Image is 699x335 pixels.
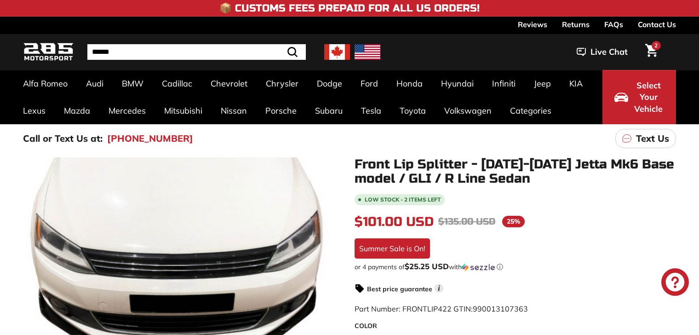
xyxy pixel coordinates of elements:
a: BMW [113,70,153,97]
span: $101.00 USD [355,214,434,230]
div: Summer Sale is On! [355,238,430,259]
span: Live Chat [590,46,628,58]
button: Live Chat [565,40,640,64]
span: Part Number: FRONTLIP422 GTIN: [355,304,528,313]
a: Contact Us [638,17,676,32]
a: Nissan [212,97,256,124]
a: Infiniti [483,70,525,97]
button: Select Your Vehicle [602,70,676,124]
h1: Front Lip Splitter - [DATE]-[DATE] Jetta Mk6 Base model / GLI / R Line Sedan [355,157,676,186]
a: Hyundai [432,70,483,97]
div: or 4 payments of$25.25 USDwithSezzle Click to learn more about Sezzle [355,262,676,271]
a: Chevrolet [201,70,257,97]
a: Mazda [55,97,99,124]
a: Porsche [256,97,306,124]
a: Toyota [390,97,435,124]
span: Select Your Vehicle [633,80,664,115]
a: Jeep [525,70,560,97]
inbox-online-store-chat: Shopify online store chat [659,268,692,298]
p: Call or Text Us at: [23,132,103,145]
a: Categories [501,97,561,124]
a: Cart [640,36,663,68]
a: [PHONE_NUMBER] [107,132,193,145]
a: Subaru [306,97,352,124]
input: Search [87,44,306,60]
a: Honda [387,70,432,97]
a: Chrysler [257,70,308,97]
label: COLOR [355,321,676,331]
a: KIA [560,70,592,97]
span: 25% [502,216,525,227]
a: Ford [351,70,387,97]
a: Text Us [615,129,676,148]
img: Sezzle [462,263,495,271]
a: Alfa Romeo [14,70,77,97]
strong: Best price guarantee [367,285,432,293]
a: Returns [562,17,590,32]
span: Low stock - 2 items left [365,197,441,202]
a: Tesla [352,97,390,124]
span: i [435,284,443,293]
a: Lexus [14,97,55,124]
a: Reviews [518,17,547,32]
a: FAQs [604,17,623,32]
span: $25.25 USD [405,261,449,271]
a: Audi [77,70,113,97]
div: or 4 payments of with [355,262,676,271]
span: $135.00 USD [438,216,495,227]
a: Mercedes [99,97,155,124]
h4: 📦 Customs Fees Prepaid for All US Orders! [219,3,480,14]
span: 2 [654,42,658,49]
a: Cadillac [153,70,201,97]
a: Volkswagen [435,97,501,124]
span: 990013107363 [473,304,528,313]
p: Text Us [636,132,669,145]
img: Logo_285_Motorsport_areodynamics_components [23,41,74,63]
a: Dodge [308,70,351,97]
a: Mitsubishi [155,97,212,124]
